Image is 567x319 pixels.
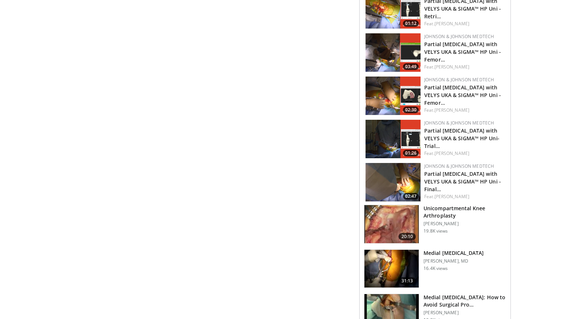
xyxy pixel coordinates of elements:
a: [PERSON_NAME] [435,150,469,156]
h3: Unicompartmental Knee Arthroplasty [424,205,506,219]
p: [PERSON_NAME], MD [424,258,484,264]
span: 02:30 [403,107,419,113]
p: [PERSON_NAME] [424,221,506,227]
img: 13513cbe-2183-4149-ad2a-2a4ce2ec625a.png.150x105_q85_crop-smart_upscale.png [366,33,421,72]
div: Feat. [424,21,505,27]
a: Partial [MEDICAL_DATA] with VELYS UKA & SIGMA™ HP Uni - Femor… [424,84,501,106]
a: 02:30 [366,77,421,115]
span: 01:12 [403,20,419,27]
a: Partial [MEDICAL_DATA] with VELYS UKA & SIGMA™ HP Uni - Femor… [424,41,501,63]
img: 294122_0000_1.png.150x105_q85_crop-smart_upscale.jpg [364,250,419,288]
p: 19.8K views [424,228,448,234]
a: 20:10 Unicompartmental Knee Arthroplasty [PERSON_NAME] 19.8K views [364,205,506,244]
span: 20:10 [399,233,416,240]
span: 01:26 [403,150,419,156]
span: 03:49 [403,63,419,70]
h3: Medial [MEDICAL_DATA]: How to Avoid Surgical Pro… [424,294,506,308]
img: 27e23ca4-618a-4dda-a54e-349283c0b62a.png.150x105_q85_crop-smart_upscale.png [366,77,421,115]
a: 02:47 [366,163,421,201]
div: Feat. [424,150,505,157]
div: Feat. [424,107,505,114]
p: [PERSON_NAME] [424,310,506,316]
img: 2dac1888-fcb6-4628-a152-be974a3fbb82.png.150x105_q85_crop-smart_upscale.png [366,163,421,201]
img: whit_3.png.150x105_q85_crop-smart_upscale.jpg [364,205,419,243]
a: Partial [MEDICAL_DATA] with VELYS UKA & SIGMA™ HP Uni - Final… [424,170,501,193]
a: Partial [MEDICAL_DATA] with VELYS UKA & SIGMA™ HP Uni- Trial… [424,127,499,149]
span: 31:13 [399,277,416,285]
a: Johnson & Johnson MedTech [424,120,494,126]
a: 31:13 Medial [MEDICAL_DATA] [PERSON_NAME], MD 16.4K views [364,249,506,288]
img: 54517014-b7e0-49d7-8366-be4d35b6cc59.png.150x105_q85_crop-smart_upscale.png [366,120,421,158]
a: [PERSON_NAME] [435,21,469,27]
div: Feat. [424,64,505,70]
a: [PERSON_NAME] [435,107,469,113]
a: Johnson & Johnson MedTech [424,163,494,169]
div: Feat. [424,193,505,200]
a: 01:26 [366,120,421,158]
a: [PERSON_NAME] [435,64,469,70]
p: 16.4K views [424,266,448,271]
span: 02:47 [403,193,419,200]
a: 03:49 [366,33,421,72]
a: Johnson & Johnson MedTech [424,77,494,83]
a: Johnson & Johnson MedTech [424,33,494,40]
a: [PERSON_NAME] [435,193,469,200]
h3: Medial [MEDICAL_DATA] [424,249,484,257]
